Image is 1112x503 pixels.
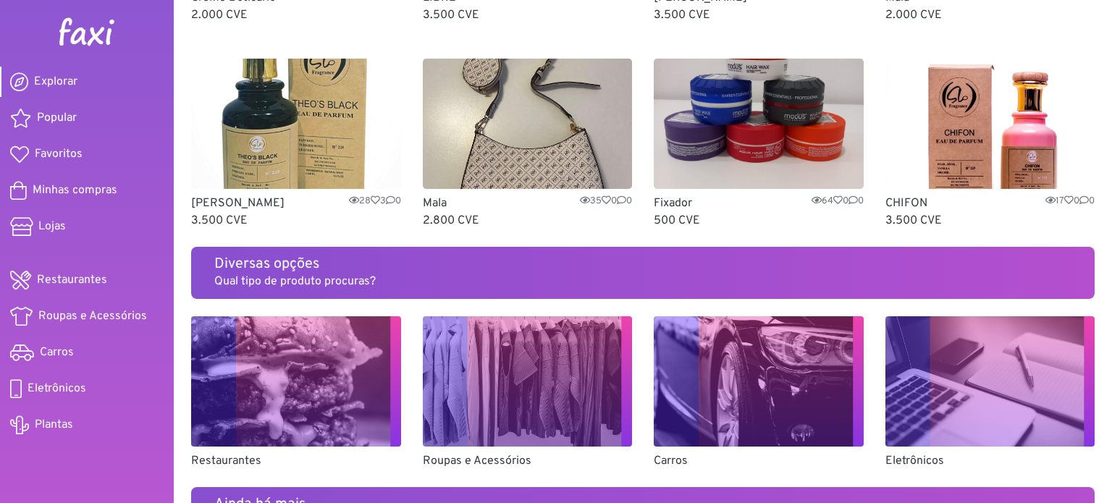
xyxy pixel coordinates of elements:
p: 3.500 CVE [654,7,864,24]
p: 2.000 CVE [885,7,1095,24]
img: Restaurantes [191,316,401,447]
p: Mala [423,195,633,212]
a: Mala Mala3500 2.800 CVE [423,59,633,229]
span: Restaurantes [37,271,107,289]
p: Carros [654,452,864,470]
span: 28 3 0 [349,195,401,208]
img: Theo'sBlack [191,59,401,189]
p: Roupas e Acessórios [423,452,633,470]
img: CHIFON [885,59,1095,189]
span: Eletrônicos [28,380,86,397]
p: Eletrônicos [885,452,1095,470]
p: 3.500 CVE [423,7,633,24]
span: Roupas e Acessórios [38,308,147,325]
span: 64 0 0 [812,195,864,208]
img: Eletrônicos [885,316,1095,447]
a: CHIFON CHIFON1700 3.500 CVE [885,59,1095,229]
span: 17 0 0 [1045,195,1095,208]
span: Carros [40,344,74,361]
p: Fixador [654,195,864,212]
p: 2.000 CVE [191,7,401,24]
span: Explorar [34,73,77,90]
a: Eletrônicos Eletrônicos [885,316,1095,470]
h5: Diversas opções [214,255,1071,273]
p: Qual tipo de produto procuras? [214,273,1071,290]
img: Fixador [654,59,864,189]
p: 2.800 CVE [423,212,633,229]
span: Lojas [38,218,66,235]
p: 500 CVE [654,212,864,229]
span: Favoritos [35,145,83,163]
a: Restaurantes Restaurantes [191,316,401,470]
p: 3.500 CVE [885,212,1095,229]
p: CHIFON [885,195,1095,212]
img: Mala [423,59,633,189]
img: Carros [654,316,864,447]
img: Roupas e Acessórios [423,316,633,447]
a: Roupas e Acessórios Roupas e Acessórios [423,316,633,470]
span: Plantas [35,416,73,434]
a: Fixador Fixador6400 500 CVE [654,59,864,229]
p: 3.500 CVE [191,212,401,229]
span: Popular [37,109,77,127]
a: Theo'sBlack [PERSON_NAME]2830 3.500 CVE [191,59,401,229]
span: Minhas compras [33,182,117,199]
a: Carros Carros [654,316,864,470]
span: 35 0 0 [580,195,632,208]
p: [PERSON_NAME] [191,195,401,212]
p: Restaurantes [191,452,401,470]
